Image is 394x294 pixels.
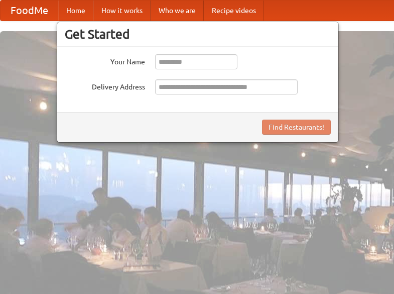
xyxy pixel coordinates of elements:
[65,27,331,42] h3: Get Started
[65,79,145,92] label: Delivery Address
[93,1,151,21] a: How it works
[204,1,264,21] a: Recipe videos
[262,120,331,135] button: Find Restaurants!
[58,1,93,21] a: Home
[65,54,145,67] label: Your Name
[151,1,204,21] a: Who we are
[1,1,58,21] a: FoodMe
